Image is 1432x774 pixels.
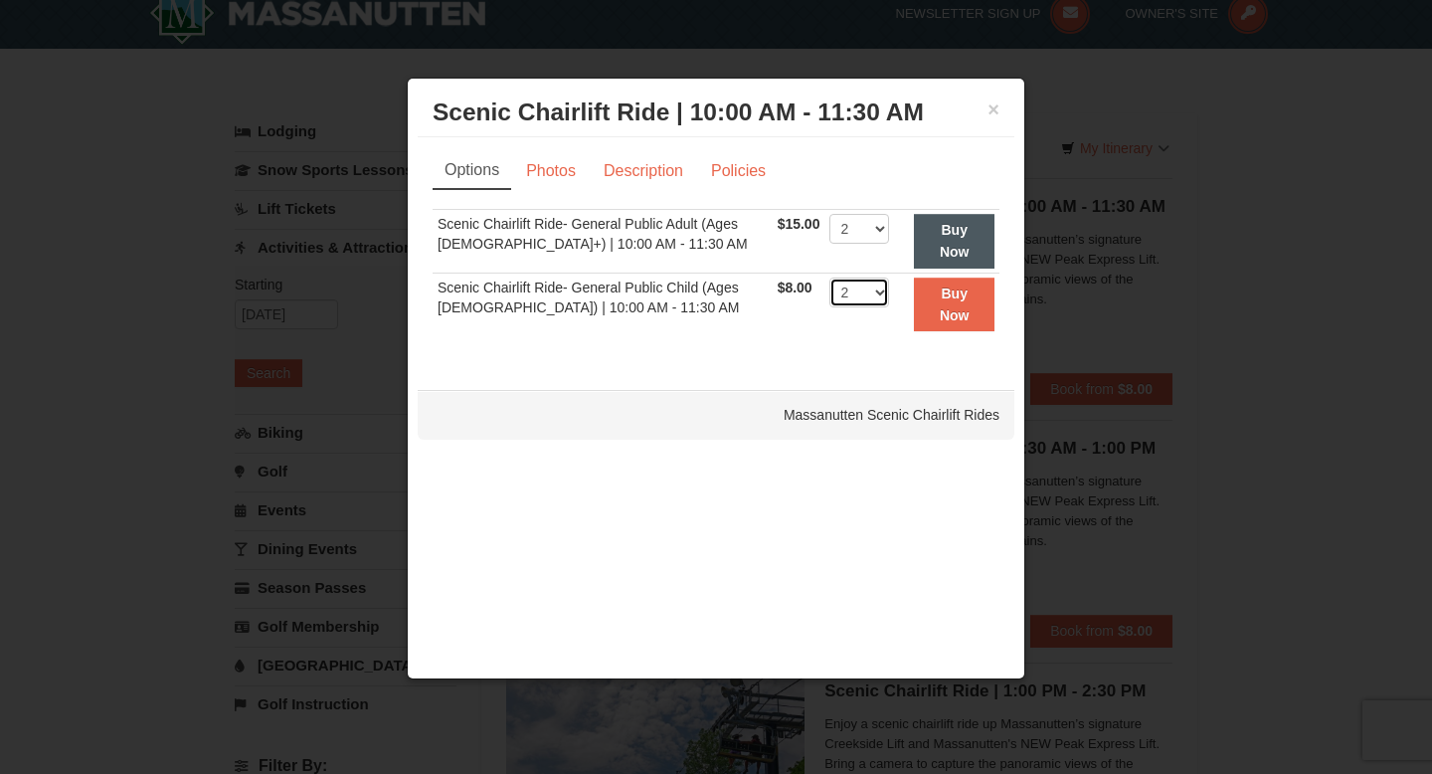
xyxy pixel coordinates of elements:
[513,152,589,190] a: Photos
[433,97,999,127] h3: Scenic Chairlift Ride | 10:00 AM - 11:30 AM
[778,216,820,232] span: $15.00
[914,278,994,332] button: Buy Now
[433,152,511,190] a: Options
[418,390,1014,440] div: Massanutten Scenic Chairlift Rides
[914,214,994,269] button: Buy Now
[778,280,812,295] span: $8.00
[433,209,773,273] td: Scenic Chairlift Ride- General Public Adult (Ages [DEMOGRAPHIC_DATA]+) | 10:00 AM - 11:30 AM
[987,99,999,119] button: ×
[591,152,696,190] a: Description
[940,286,970,323] strong: Buy Now
[698,152,779,190] a: Policies
[433,273,773,335] td: Scenic Chairlift Ride- General Public Child (Ages [DEMOGRAPHIC_DATA]) | 10:00 AM - 11:30 AM
[940,222,970,260] strong: Buy Now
